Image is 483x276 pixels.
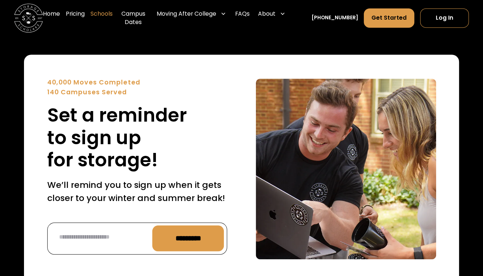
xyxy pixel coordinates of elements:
[255,4,288,24] div: About
[154,4,229,24] div: Moving After College
[258,9,275,18] div: About
[47,87,228,97] div: 140 Campuses Served
[47,78,228,87] div: 40,000 Moves Completed
[66,4,85,32] a: Pricing
[256,79,436,259] img: Sign up for a text reminder.
[118,4,148,32] a: Campus Dates
[157,9,216,18] div: Moving After College
[311,14,358,22] a: [PHONE_NUMBER]
[420,8,469,28] a: Log In
[90,4,113,32] a: Schools
[235,4,249,32] a: FAQs
[47,222,228,255] form: Reminder Form
[14,4,43,32] img: Storage Scholars main logo
[47,104,228,171] h2: Set a reminder to sign up for storage!
[364,8,414,28] a: Get Started
[14,4,43,32] a: home
[43,4,60,32] a: Home
[47,178,228,204] p: We’ll remind you to sign up when it gets closer to your winter and summer break!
